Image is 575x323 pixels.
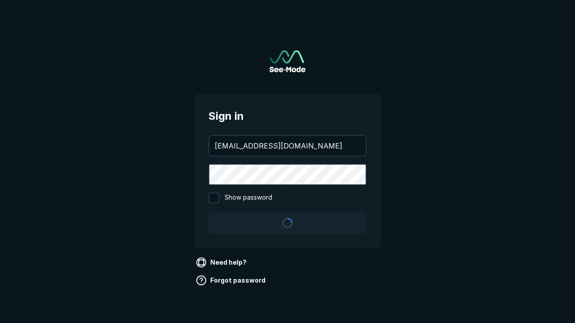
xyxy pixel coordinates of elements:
span: Sign in [208,108,367,124]
a: Forgot password [194,273,269,288]
span: Show password [225,192,272,203]
input: your@email.com [209,136,366,156]
a: Go to sign in [270,50,305,72]
img: See-Mode Logo [270,50,305,72]
a: Need help? [194,255,250,270]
